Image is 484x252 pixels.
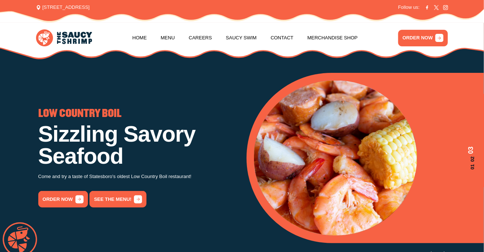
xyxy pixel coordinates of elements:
a: order now [38,191,88,207]
img: logo [36,29,92,46]
a: Menu [161,24,175,52]
span: 02 [466,156,476,162]
div: 3 / 3 [38,109,238,207]
div: 3 / 3 [254,81,476,235]
span: [STREET_ADDRESS] [36,4,90,11]
h1: Sizzling Savory Seafood [38,123,238,168]
p: Come and try a taste of Statesboro's oldest Low Country Boil restaurant! [38,173,238,181]
a: Saucy Swim [226,24,257,52]
a: Contact [271,24,293,52]
span: Follow us: [398,4,420,11]
a: ORDER NOW [398,30,448,46]
img: Banner Image [254,81,417,235]
a: See the menu! [89,191,146,207]
a: Home [133,24,147,52]
span: 03 [466,146,476,154]
span: 01 [466,164,476,170]
a: Merchandise Shop [307,24,358,52]
span: LOW COUNTRY BOIL [38,109,122,119]
a: Careers [189,24,212,52]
